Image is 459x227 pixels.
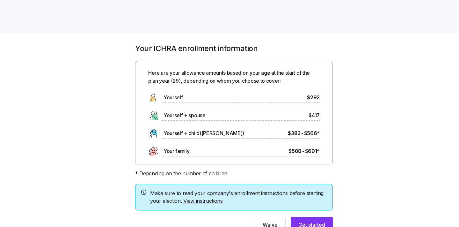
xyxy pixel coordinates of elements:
span: Your family [164,147,189,155]
span: $417 [309,111,320,119]
span: $292 [307,94,320,102]
span: Yourself [164,94,183,102]
span: $691 [305,147,320,155]
span: Yourself + child([PERSON_NAME]) [164,129,244,137]
span: $566 [304,129,320,137]
span: Make sure to read your company's enrollment instructions before starting your election. [150,189,327,205]
span: Here are your allowance amounts based on your age at the start of the plan year ( 29 ), depending... [148,69,320,85]
span: $508 [288,147,302,155]
span: $383 [288,129,301,137]
span: - [301,129,303,137]
span: * Depending on the number of children [135,170,227,178]
a: View instructions [183,198,223,204]
h1: Your ICHRA enrollment information [135,43,333,53]
span: Yourself + spouse [164,111,206,119]
span: - [302,147,304,155]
